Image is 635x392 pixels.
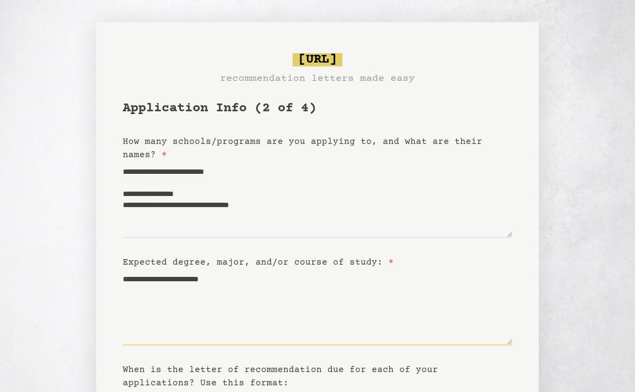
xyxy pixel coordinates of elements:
label: Expected degree, major, and/or course of study: [123,257,394,267]
h3: recommendation letters made easy [220,71,415,86]
span: [URL] [293,53,342,66]
h1: Application Info (2 of 4) [123,100,512,117]
label: How many schools/programs are you applying to, and what are their names? [123,137,482,160]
